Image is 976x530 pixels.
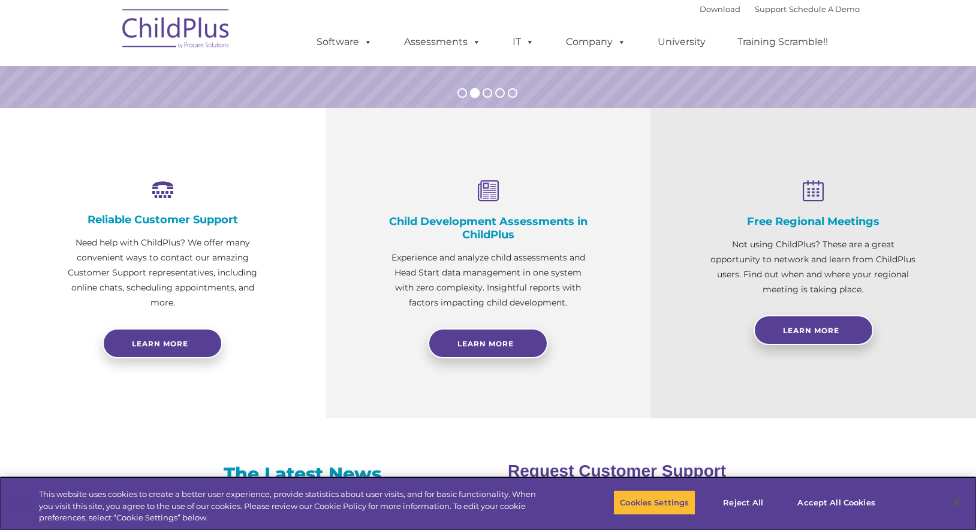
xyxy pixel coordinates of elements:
[385,250,591,310] p: Experience and analyze child assessments and Head Start data management in one system with zero c...
[755,4,787,14] a: Support
[39,489,537,524] div: This website uses cookies to create a better user experience, provide statistics about user visit...
[754,315,873,345] a: Learn More
[305,30,384,54] a: Software
[457,339,514,348] span: Learn More
[554,30,638,54] a: Company
[60,235,266,310] p: Need help with ChildPlus? We offer many convenient ways to contact our amazing Customer Support r...
[136,462,469,486] h3: The Latest News
[613,490,695,515] button: Cookies Settings
[791,490,881,515] button: Accept All Cookies
[700,4,740,14] a: Download
[392,30,493,54] a: Assessments
[428,328,548,358] a: Learn More
[706,490,781,515] button: Reject All
[60,213,266,226] h4: Reliable Customer Support
[700,4,860,14] font: |
[103,328,222,358] a: Learn more
[132,339,188,348] span: Learn more
[725,30,840,54] a: Training Scramble!!
[710,237,916,297] p: Not using ChildPlus? These are a great opportunity to network and learn from ChildPlus users. Fin...
[116,1,236,61] img: ChildPlus by Procare Solutions
[944,489,970,516] button: Close
[646,30,718,54] a: University
[167,128,218,137] span: Phone number
[385,215,591,241] h4: Child Development Assessments in ChildPlus
[789,4,860,14] a: Schedule A Demo
[501,30,546,54] a: IT
[167,79,203,88] span: Last name
[710,215,916,228] h4: Free Regional Meetings
[783,326,839,335] span: Learn More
